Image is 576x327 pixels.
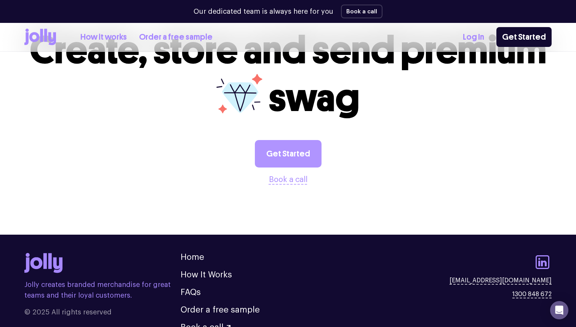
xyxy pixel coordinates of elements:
a: Log In [463,31,484,43]
button: Book a call [341,5,382,18]
button: Book a call [269,174,307,186]
span: © 2025 All rights reserved [24,307,181,317]
a: [EMAIL_ADDRESS][DOMAIN_NAME] [450,276,552,285]
div: Open Intercom Messenger [550,301,568,319]
a: Order a free sample [181,306,260,314]
a: Get Started [496,27,552,47]
a: FAQs [181,288,201,296]
a: How it works [80,31,127,43]
p: Jolly creates branded merchandise for great teams and their loyal customers. [24,279,181,301]
a: 1300 848 672 [512,290,552,299]
a: Order a free sample [139,31,213,43]
p: Our dedicated team is always here for you [194,6,333,17]
span: swag [269,75,360,121]
a: How It Works [181,271,232,279]
a: Home [181,253,204,261]
a: Get Started [255,140,322,168]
